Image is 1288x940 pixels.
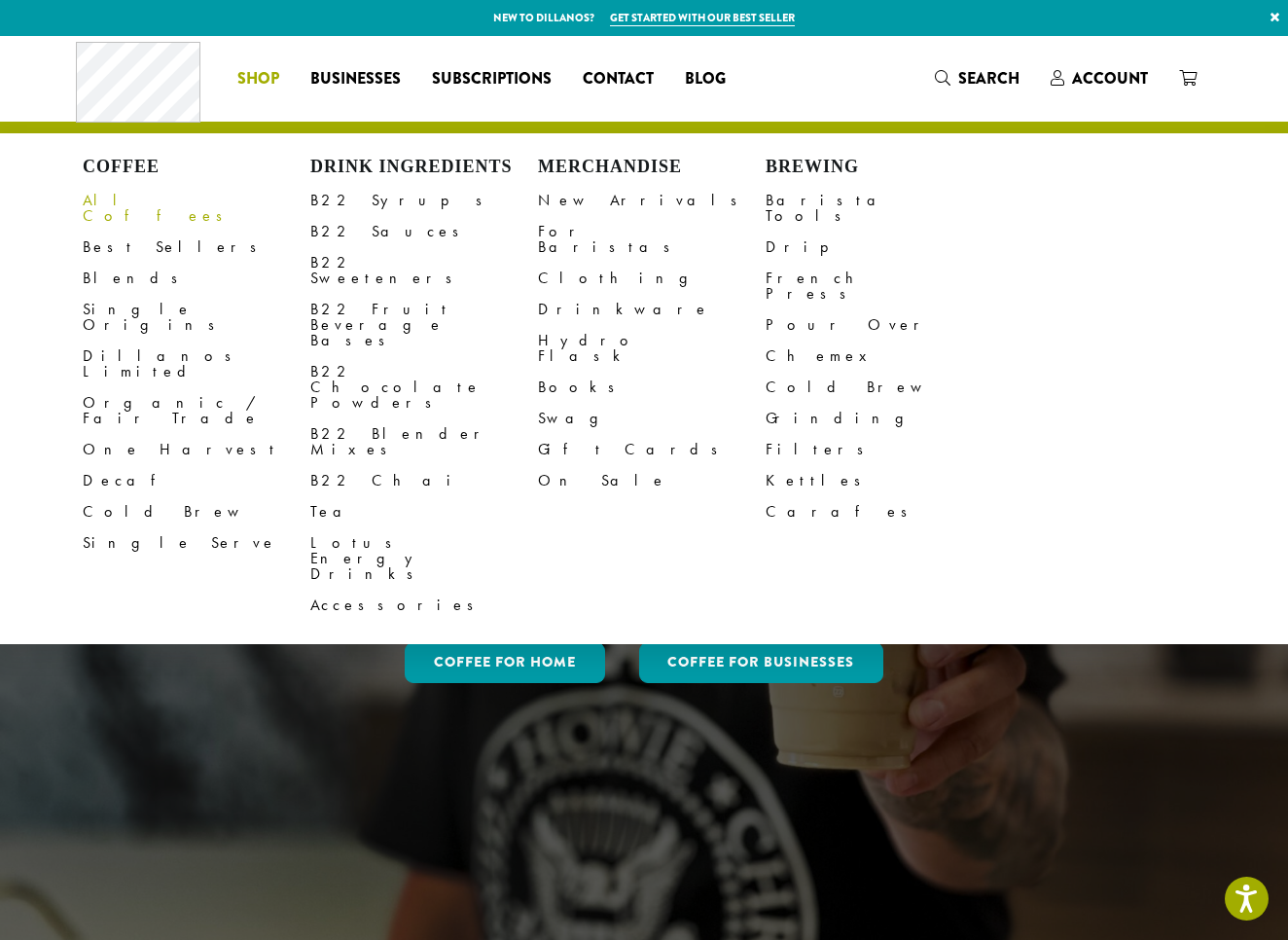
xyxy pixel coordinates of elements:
[766,434,993,465] a: Filters
[919,62,1035,94] a: Search
[310,216,538,247] a: B22 Sauces
[310,527,538,590] a: Lotus Energy Drinks
[310,294,538,356] a: B22 Fruit Beverage Bases
[83,465,310,496] a: Decaf
[83,387,310,434] a: Organic / Fair Trade
[538,434,766,465] a: Gift Cards
[83,263,310,294] a: Blends
[310,157,538,178] h4: Drink Ingredients
[83,294,310,341] a: Single Origins
[310,185,538,216] a: B22 Syrups
[766,263,993,309] a: French Press
[538,403,766,434] a: Swag
[538,294,766,325] a: Drinkware
[83,232,310,263] a: Best Sellers
[538,157,766,178] h4: Merchandise
[685,67,726,91] span: Blog
[310,465,538,496] a: B22 Chai
[310,356,538,418] a: B22 Chocolate Powders
[538,185,766,216] a: New Arrivals
[83,157,310,178] h4: Coffee
[766,309,993,341] a: Pour Over
[237,67,279,91] span: Shop
[766,185,993,232] a: Barista Tools
[610,10,795,26] a: Get started with our best seller
[83,185,310,232] a: All Coffees
[310,67,401,91] span: Businesses
[583,67,654,91] span: Contact
[310,496,538,527] a: Tea
[766,465,993,496] a: Kettles
[538,325,766,372] a: Hydro Flask
[958,67,1020,90] span: Search
[639,642,884,683] a: Coffee For Businesses
[432,67,552,91] span: Subscriptions
[538,216,766,263] a: For Baristas
[766,496,993,527] a: Carafes
[766,403,993,434] a: Grinding
[83,527,310,559] a: Single Serve
[1072,67,1148,90] span: Account
[538,372,766,403] a: Books
[310,418,538,465] a: B22 Blender Mixes
[83,496,310,527] a: Cold Brew
[222,63,295,94] a: Shop
[766,341,993,372] a: Chemex
[766,232,993,263] a: Drip
[538,465,766,496] a: On Sale
[310,590,538,621] a: Accessories
[766,157,993,178] h4: Brewing
[310,247,538,294] a: B22 Sweeteners
[766,372,993,403] a: Cold Brew
[83,341,310,387] a: Dillanos Limited
[405,642,605,683] a: Coffee for Home
[538,263,766,294] a: Clothing
[83,434,310,465] a: One Harvest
